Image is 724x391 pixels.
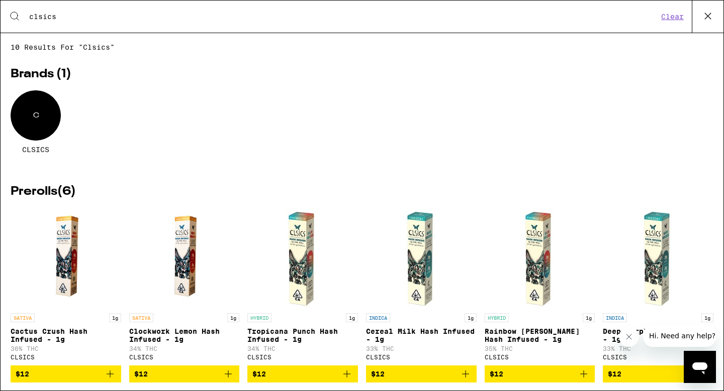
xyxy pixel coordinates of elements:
p: 33% THC [366,345,477,352]
a: Open page for Deep Purple Hash Infused - 1g from CLSICS [603,208,713,365]
p: Cactus Crush Hash Infused - 1g [11,327,121,343]
div: CLSICS [129,354,240,360]
img: CLSICS - Deep Purple Hash Infused - 1g [608,208,708,308]
p: 33% THC [603,345,713,352]
img: CLSICS - Cactus Crush Hash Infused - 1g [32,208,100,308]
h2: Brands ( 1 ) [11,68,713,80]
div: CLSICS [247,354,358,360]
p: 1g [227,313,239,322]
span: 10 results for "clsics" [11,43,713,51]
span: $12 [490,370,503,378]
div: CLSICS [366,354,477,360]
p: INDICA [603,313,627,322]
a: Open page for Clockwork Lemon Hash Infused - 1g from CLSICS [129,208,240,365]
p: 34% THC [129,345,240,352]
p: 1g [583,313,595,322]
span: $12 [134,370,148,378]
input: Search for products & categories [29,12,658,21]
button: Add to bag [485,365,595,382]
button: Add to bag [366,365,477,382]
h2: Prerolls ( 6 ) [11,186,713,198]
button: Add to bag [11,365,121,382]
iframe: Button to launch messaging window [684,351,716,383]
img: CLSICS - Clockwork Lemon Hash Infused - 1g [151,208,218,308]
a: Open page for Tropicana Punch Hash Infused - 1g from CLSICS [247,208,358,365]
div: CLSICS [603,354,713,360]
div: CLSICS [11,354,121,360]
p: HYBRID [247,313,271,322]
a: Open page for Cactus Crush Hash Infused - 1g from CLSICS [11,208,121,365]
p: 1g [465,313,477,322]
p: Cereal Milk Hash Infused - 1g [366,327,477,343]
button: Add to bag [603,365,713,382]
span: $12 [16,370,29,378]
iframe: Close message [619,327,639,347]
span: $12 [252,370,266,378]
span: CLSICS [22,146,49,154]
p: Rainbow [PERSON_NAME] Hash Infused - 1g [485,327,595,343]
button: Add to bag [247,365,358,382]
p: 1g [109,313,121,322]
p: 1g [346,313,358,322]
p: 34% THC [247,345,358,352]
iframe: Message from company [643,325,716,347]
p: 1g [701,313,713,322]
img: CLSICS - Cereal Milk Hash Infused - 1g [371,208,472,308]
p: SATIVA [129,313,153,322]
a: Open page for Cereal Milk Hash Infused - 1g from CLSICS [366,208,477,365]
a: Open page for Rainbow Beltz Hash Infused - 1g from CLSICS [485,208,595,365]
p: Deep Purple Hash Infused - 1g [603,327,713,343]
img: CLSICS - Rainbow Beltz Hash Infused - 1g [489,208,590,308]
button: Add to bag [129,365,240,382]
p: INDICA [366,313,390,322]
p: HYBRID [485,313,509,322]
p: Clockwork Lemon Hash Infused - 1g [129,327,240,343]
span: $12 [371,370,385,378]
p: 35% THC [485,345,595,352]
p: Tropicana Punch Hash Infused - 1g [247,327,358,343]
button: Clear [658,12,687,21]
div: CLSICS [485,354,595,360]
img: CLSICS - Tropicana Punch Hash Infused - 1g [252,208,353,308]
p: 36% THC [11,345,121,352]
p: SATIVA [11,313,35,322]
span: $12 [608,370,621,378]
div: C [11,90,61,141]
